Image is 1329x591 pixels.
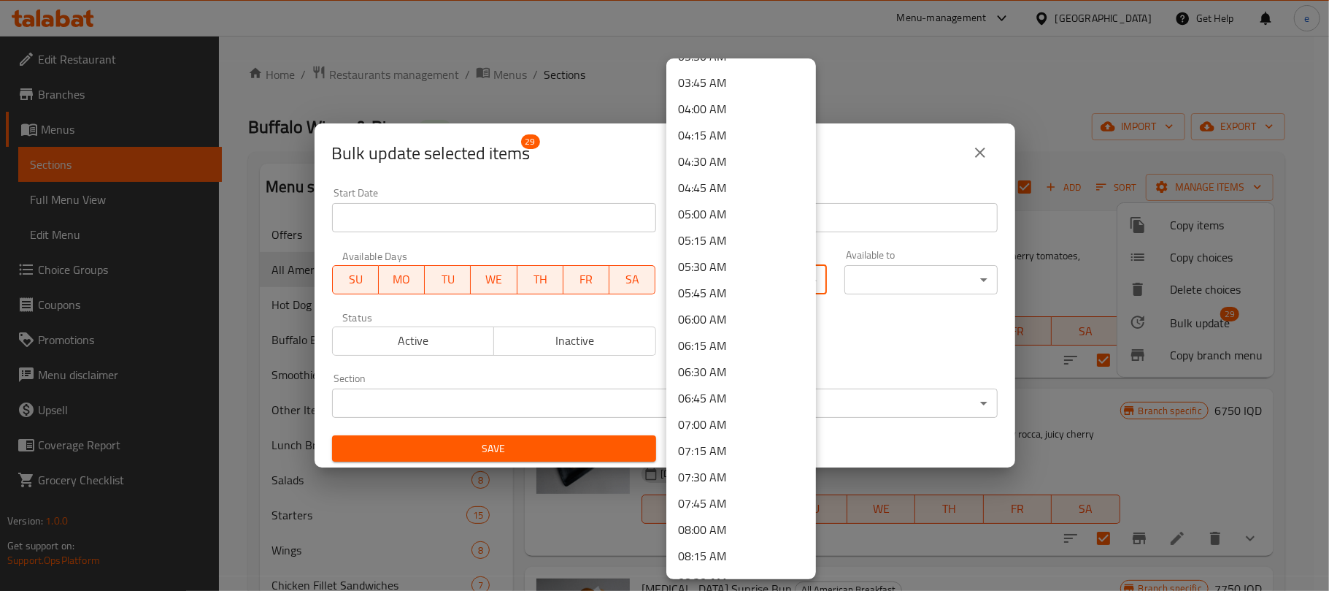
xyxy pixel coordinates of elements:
li: 07:15 AM [666,438,816,464]
li: 07:30 AM [666,464,816,490]
li: 05:30 AM [666,253,816,280]
li: 08:00 AM [666,516,816,543]
li: 05:00 AM [666,201,816,227]
li: 06:00 AM [666,306,816,332]
li: 04:30 AM [666,148,816,175]
li: 08:15 AM [666,543,816,569]
li: 06:30 AM [666,359,816,385]
li: 05:15 AM [666,227,816,253]
li: 06:15 AM [666,332,816,359]
li: 04:15 AM [666,122,816,148]
li: 04:00 AM [666,96,816,122]
li: 03:45 AM [666,69,816,96]
li: 07:45 AM [666,490,816,516]
li: 05:45 AM [666,280,816,306]
li: 06:45 AM [666,385,816,411]
li: 04:45 AM [666,175,816,201]
li: 07:00 AM [666,411,816,438]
